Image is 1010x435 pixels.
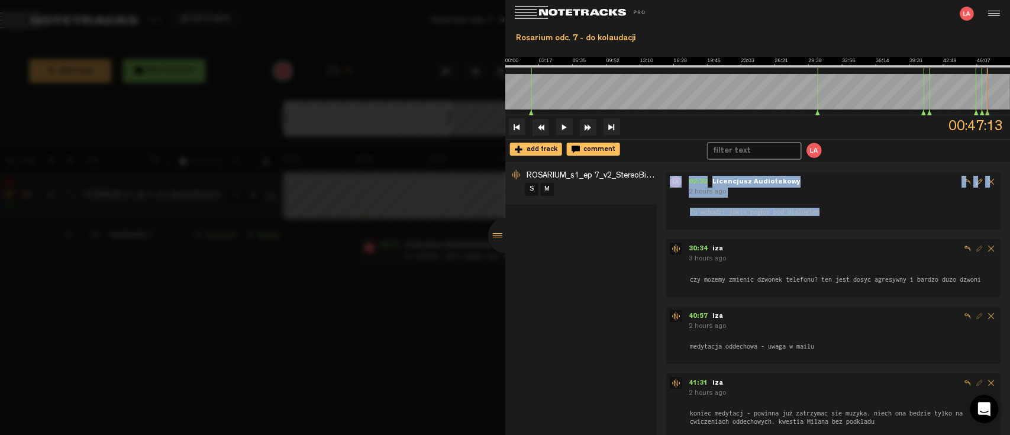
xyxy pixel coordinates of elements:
[985,310,997,322] span: Delete comment
[712,380,723,387] span: iza
[712,313,723,320] span: iza
[689,246,712,253] span: 30:34
[689,380,712,387] span: 41:31
[689,341,815,351] span: medytacja oddechowa - uwaga w mailu
[525,183,538,196] a: S
[527,172,667,180] span: ROSARIUM_s1_ep 7_v2_StereoBinaural
[670,377,682,389] img: star-track.png
[712,179,801,186] span: Licencjusz Audiotekowy
[689,256,726,263] span: 3 hours ago
[961,243,973,254] span: Reply to comment
[670,310,682,322] img: star-track.png
[973,377,985,389] span: Edit comment
[670,176,682,188] img: letters
[689,323,726,330] span: 2 hours ago
[973,310,985,322] span: Edit comment
[970,395,998,423] div: Open Intercom Messenger
[567,143,620,156] div: comment
[541,183,554,196] a: M
[948,115,1010,138] span: 00:47:13
[985,176,997,188] span: Delete comment
[580,146,615,153] span: comment
[959,7,973,21] img: letters
[985,377,997,389] span: Delete comment
[805,141,823,159] img: letters
[961,377,973,389] span: Reply to comment
[689,313,712,320] span: 40:57
[689,189,726,196] span: 2 hours ago
[689,390,726,397] span: 2 hours ago
[670,243,682,254] img: star-track.png
[712,246,723,253] span: iza
[689,179,712,186] span: 02:32
[973,176,985,188] span: Edit comment
[689,275,982,284] span: czy mozemy zmienic dzwonek telefonu? ten jest dosyc agresywny i bardzo duzo dzwoni
[973,243,985,254] span: Edit comment
[523,146,557,153] span: add track
[689,408,997,426] span: koniec medytacj - powinna już zatrzymac sie muzyka. niech ona bedzie tylko na cwiczeniach oddecho...
[805,141,823,159] li: {{ collab.name_first }} {{ collab.name_last }}
[961,176,973,188] span: Reply to comment
[985,243,997,254] span: Delete comment
[689,207,821,217] span: Tu wchodzi jakiś pogłos pod dialogiem
[515,6,657,20] img: logo_white.svg
[510,143,562,156] div: add track
[708,143,789,159] input: filter text
[961,310,973,322] span: Reply to comment
[510,28,1006,49] div: Rosarium odc. 7 - do kolaudacji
